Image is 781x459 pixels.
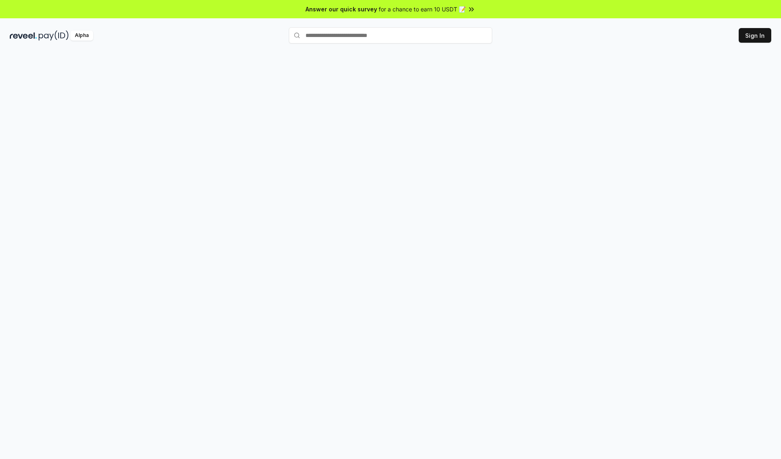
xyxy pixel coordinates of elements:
div: Alpha [70,30,93,41]
img: reveel_dark [10,30,37,41]
button: Sign In [739,28,771,43]
span: for a chance to earn 10 USDT 📝 [379,5,466,13]
img: pay_id [39,30,69,41]
span: Answer our quick survey [305,5,377,13]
